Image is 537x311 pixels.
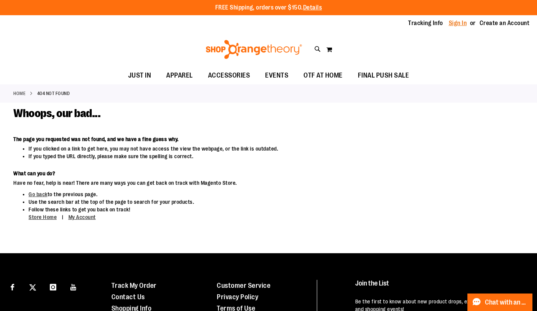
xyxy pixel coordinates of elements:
[217,293,258,301] a: Privacy Policy
[37,90,70,97] strong: 404 Not Found
[350,67,417,84] a: FINAL PUSH SALE
[13,179,417,187] dd: Have no fear, help is near! There are many ways you can get back on track with Magento Store.
[208,67,250,84] span: ACCESSORIES
[257,67,296,84] a: EVENTS
[265,67,288,84] span: EVENTS
[408,19,443,27] a: Tracking Info
[296,67,350,84] a: OTF AT HOME
[303,67,343,84] span: OTF AT HOME
[29,284,36,291] img: Twitter
[13,135,417,143] dt: The page you requested was not found, and we have a fine guess why.
[67,280,80,293] a: Visit our Youtube page
[358,67,409,84] span: FINAL PUSH SALE
[449,19,467,27] a: Sign In
[355,280,523,294] h4: Join the List
[68,214,96,220] a: My Account
[29,198,417,206] li: Use the search bar at the top of the page to search for your products.
[29,152,417,160] li: If you typed the URL directly, please make sure the spelling is correct.
[29,190,417,198] li: to the previous page.
[58,211,67,224] span: |
[205,40,303,59] img: Shop Orangetheory
[128,67,151,84] span: JUST IN
[13,107,100,120] span: Whoops, our bad...
[29,191,48,197] a: Go back
[6,280,19,293] a: Visit our Facebook page
[29,206,417,221] li: Follow these links to get you back on track!
[200,67,258,84] a: ACCESSORIES
[217,282,270,289] a: Customer Service
[303,4,322,11] a: Details
[121,67,159,84] a: JUST IN
[46,280,60,293] a: Visit our Instagram page
[13,170,417,177] dt: What can you do?
[13,90,25,97] a: Home
[29,214,57,220] a: Store Home
[26,280,40,293] a: Visit our X page
[215,3,322,12] p: FREE Shipping, orders over $150.
[111,293,145,301] a: Contact Us
[111,282,157,289] a: Track My Order
[467,294,533,311] button: Chat with an Expert
[485,299,528,306] span: Chat with an Expert
[480,19,530,27] a: Create an Account
[166,67,193,84] span: APPAREL
[159,67,200,84] a: APPAREL
[29,145,417,152] li: If you clicked on a link to get here, you may not have access the view the webpage, or the link i...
